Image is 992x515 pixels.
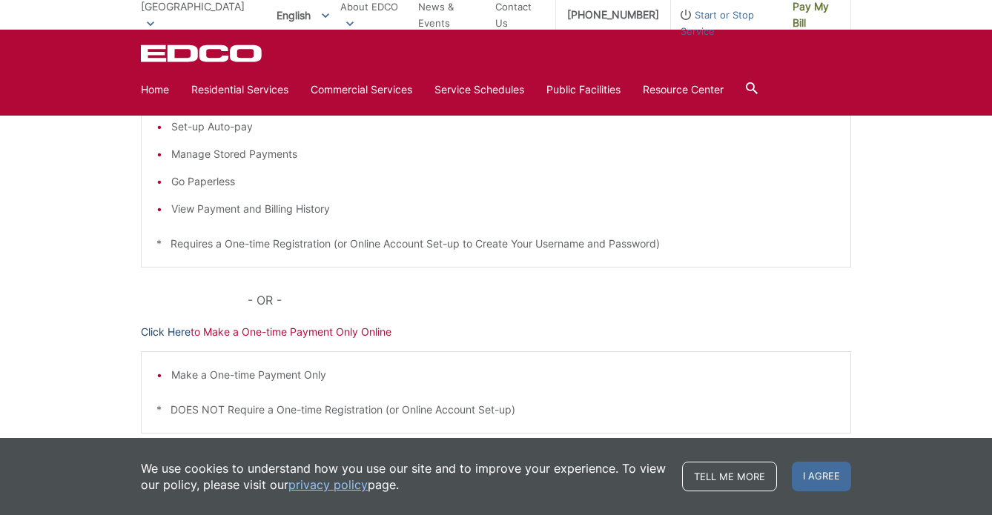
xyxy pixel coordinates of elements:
[171,367,836,383] li: Make a One-time Payment Only
[546,82,621,98] a: Public Facilities
[643,82,724,98] a: Resource Center
[171,146,836,162] li: Manage Stored Payments
[311,82,412,98] a: Commercial Services
[682,462,777,491] a: Tell me more
[265,3,340,27] span: English
[141,324,851,340] p: to Make a One-time Payment Only Online
[141,82,169,98] a: Home
[191,82,288,98] a: Residential Services
[171,173,836,190] li: Go Paperless
[171,119,836,135] li: Set-up Auto-pay
[156,402,836,418] p: * DOES NOT Require a One-time Registration (or Online Account Set-up)
[248,290,851,310] p: - OR -
[434,82,524,98] a: Service Schedules
[156,236,836,252] p: * Requires a One-time Registration (or Online Account Set-up to Create Your Username and Password)
[288,476,368,493] a: privacy policy
[141,324,191,340] a: Click Here
[141,460,667,493] p: We use cookies to understand how you use our site and to improve your experience. To view our pol...
[141,44,264,62] a: EDCD logo. Return to the homepage.
[171,201,836,217] li: View Payment and Billing History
